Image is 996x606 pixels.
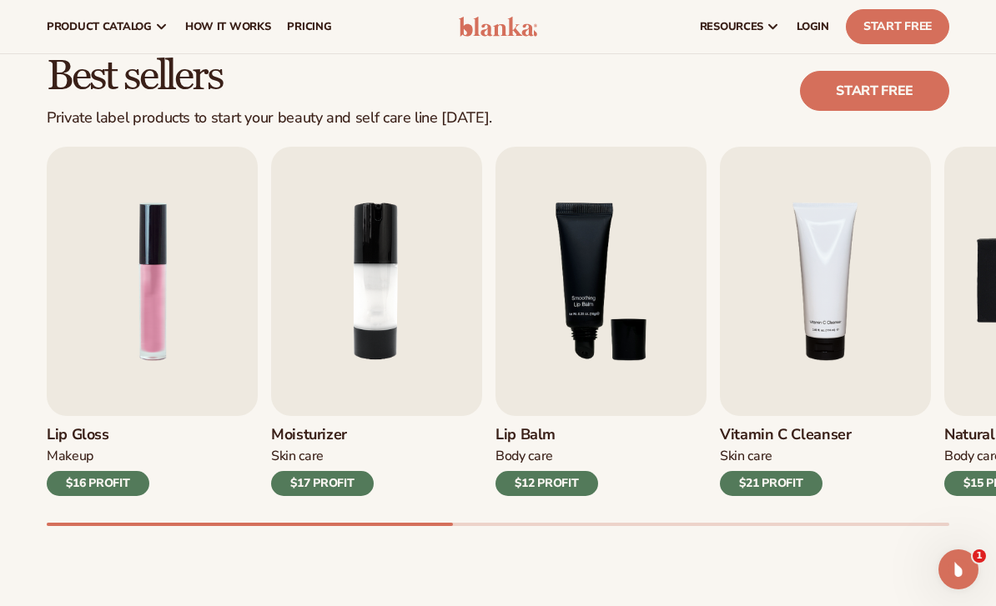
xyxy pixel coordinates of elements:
[47,55,492,99] h2: Best sellers
[495,147,707,496] a: 3 / 9
[700,20,763,33] span: resources
[459,17,537,37] img: logo
[271,448,374,465] div: Skin Care
[47,448,149,465] div: Makeup
[797,20,829,33] span: LOGIN
[185,20,271,33] span: How It Works
[938,549,978,589] iframe: Intercom live chat
[846,9,949,44] a: Start Free
[973,549,986,563] span: 1
[271,426,374,444] h3: Moisturizer
[800,71,949,111] a: Start free
[47,109,492,128] div: Private label products to start your beauty and self care line [DATE].
[271,471,374,496] div: $17 PROFIT
[47,147,258,496] a: 1 / 9
[47,471,149,496] div: $16 PROFIT
[720,471,822,496] div: $21 PROFIT
[287,20,331,33] span: pricing
[495,448,598,465] div: Body Care
[720,147,931,496] a: 4 / 9
[47,426,149,444] h3: Lip Gloss
[720,448,852,465] div: Skin Care
[47,20,152,33] span: product catalog
[271,147,482,496] a: 2 / 9
[720,426,852,444] h3: Vitamin C Cleanser
[495,471,598,496] div: $12 PROFIT
[495,426,598,444] h3: Lip Balm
